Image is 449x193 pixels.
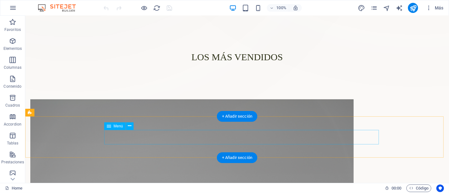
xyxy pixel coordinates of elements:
button: publish [408,3,418,13]
button: navigator [383,4,390,12]
i: Al redimensionar, ajustar el nivel de zoom automáticamente para ajustarse al dispositivo elegido. [293,5,298,11]
img: Editor Logo [36,4,84,12]
i: Volver a cargar página [153,4,161,12]
p: Accordion [4,122,21,127]
div: + Añadir sección [217,152,257,163]
i: Navegador [383,4,390,12]
button: pages [370,4,378,12]
span: Menú [114,124,123,128]
p: Cuadros [5,103,20,108]
p: Contenido [3,84,21,89]
span: Más [426,5,444,11]
p: Elementos [3,46,22,51]
button: 100% [267,4,289,12]
button: Haz clic para salir del modo de previsualización y seguir editando [141,4,148,12]
button: Código [406,184,431,192]
button: design [357,4,365,12]
p: Columnas [4,65,22,70]
button: reload [153,4,161,12]
p: Tablas [7,141,19,146]
p: Prestaciones [1,160,24,165]
div: + Añadir sección [217,111,257,122]
button: text_generator [395,4,403,12]
button: Más [423,3,446,13]
p: Favoritos [4,27,21,32]
i: AI Writer [396,4,403,12]
span: 00 00 [392,184,401,192]
span: Código [409,184,428,192]
a: Haz clic para cancelar la selección y doble clic para abrir páginas [5,184,22,192]
i: Publicar [410,4,417,12]
i: Diseño (Ctrl+Alt+Y) [358,4,365,12]
h6: Tiempo de la sesión [385,184,402,192]
button: Usercentrics [436,184,444,192]
span: : [396,186,397,190]
h6: 100% [276,4,286,12]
